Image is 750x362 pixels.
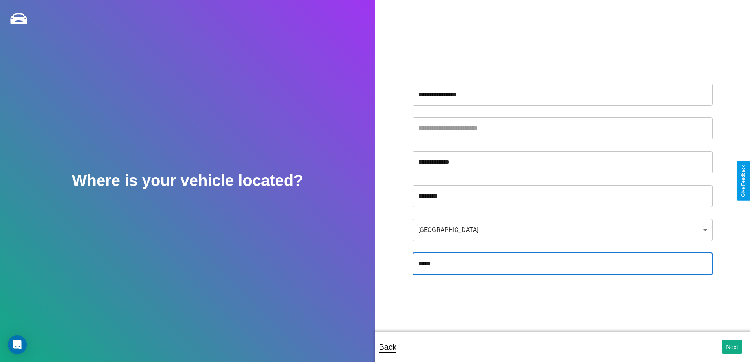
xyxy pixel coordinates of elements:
[8,335,27,354] div: Open Intercom Messenger
[379,340,396,354] p: Back
[72,172,303,189] h2: Where is your vehicle located?
[741,165,746,197] div: Give Feedback
[722,340,742,354] button: Next
[413,219,713,241] div: [GEOGRAPHIC_DATA]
